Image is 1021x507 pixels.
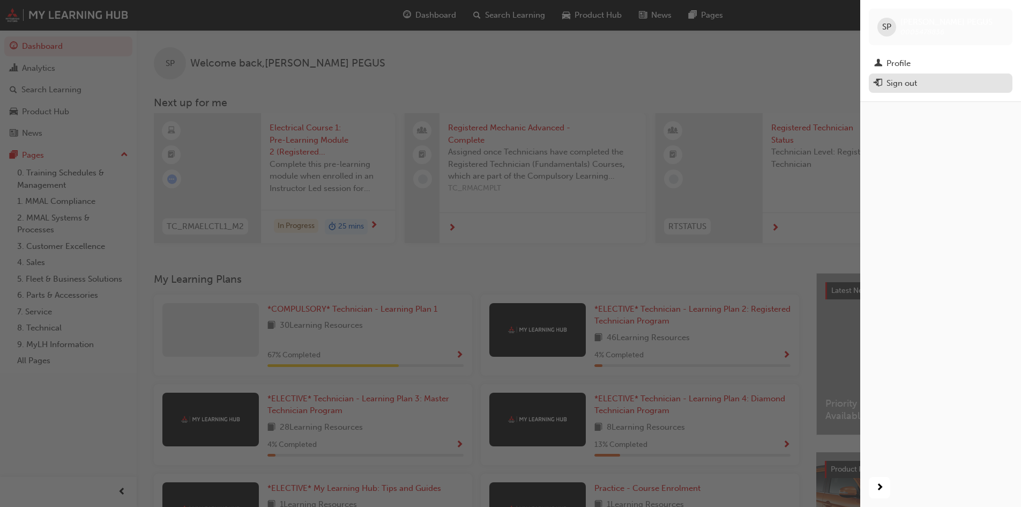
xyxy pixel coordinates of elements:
span: next-icon [876,481,884,495]
span: exit-icon [874,79,882,89]
button: Sign out [869,74,1012,93]
a: Profile [869,54,1012,74]
div: Profile [886,57,911,70]
span: 0005478836 [900,27,944,36]
span: man-icon [874,59,882,69]
div: Sign out [886,77,917,90]
span: [PERSON_NAME] PEGUS [900,17,993,27]
span: SP [882,21,891,33]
